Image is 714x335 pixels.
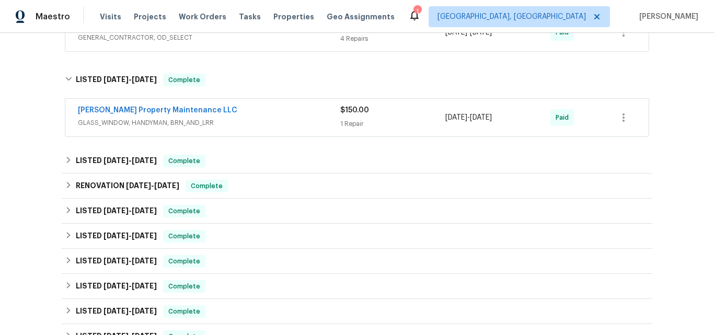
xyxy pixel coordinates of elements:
span: - [103,257,157,264]
span: Work Orders [179,11,226,22]
span: Paid [556,112,573,123]
span: $150.00 [340,107,369,114]
span: - [126,182,179,189]
span: Complete [164,206,204,216]
span: Properties [273,11,314,22]
div: LISTED [DATE]-[DATE]Complete [62,224,652,249]
span: Maestro [36,11,70,22]
h6: LISTED [76,74,157,86]
span: Visits [100,11,121,22]
span: Geo Assignments [327,11,395,22]
span: [DATE] [132,76,157,83]
span: - [103,232,157,239]
span: [DATE] [103,76,129,83]
span: Complete [164,75,204,85]
span: [DATE] [132,282,157,290]
div: LISTED [DATE]-[DATE]Complete [62,148,652,174]
span: Complete [164,256,204,267]
span: Complete [164,281,204,292]
h6: LISTED [76,230,157,242]
span: [DATE] [445,114,467,121]
span: Tasks [239,13,261,20]
span: - [103,282,157,290]
a: [PERSON_NAME] Property Maintenance LLC [78,107,237,114]
div: LISTED [DATE]-[DATE]Complete [62,299,652,324]
span: [DATE] [103,307,129,315]
span: [DATE] [103,232,129,239]
span: - [103,307,157,315]
span: [DATE] [470,114,492,121]
h6: LISTED [76,255,157,268]
span: Complete [187,181,227,191]
div: LISTED [DATE]-[DATE]Complete [62,63,652,97]
div: RENOVATION [DATE]-[DATE]Complete [62,174,652,199]
span: [DATE] [132,207,157,214]
span: [DATE] [132,232,157,239]
div: LISTED [DATE]-[DATE]Complete [62,199,652,224]
span: [DATE] [103,207,129,214]
span: [DATE] [132,257,157,264]
h6: LISTED [76,305,157,318]
div: LISTED [DATE]-[DATE]Complete [62,249,652,274]
span: Complete [164,306,204,317]
div: LISTED [DATE]-[DATE]Complete [62,274,652,299]
h6: RENOVATION [76,180,179,192]
span: - [445,112,492,123]
span: Complete [164,231,204,241]
span: [DATE] [126,182,151,189]
div: 1 [413,6,421,17]
span: [DATE] [103,282,129,290]
div: 1 Repair [340,119,445,129]
span: [PERSON_NAME] [635,11,698,22]
h6: LISTED [76,205,157,217]
span: Complete [164,156,204,166]
span: [DATE] [132,307,157,315]
span: [GEOGRAPHIC_DATA], [GEOGRAPHIC_DATA] [437,11,586,22]
h6: LISTED [76,155,157,167]
span: - [103,76,157,83]
span: [DATE] [132,157,157,164]
span: - [103,157,157,164]
span: GLASS_WINDOW, HANDYMAN, BRN_AND_LRR [78,118,340,128]
span: [DATE] [103,157,129,164]
span: - [103,207,157,214]
span: GENERAL_CONTRACTOR, OD_SELECT [78,32,340,43]
h6: LISTED [76,280,157,293]
span: [DATE] [103,257,129,264]
span: [DATE] [154,182,179,189]
div: 4 Repairs [340,33,445,44]
span: Projects [134,11,166,22]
